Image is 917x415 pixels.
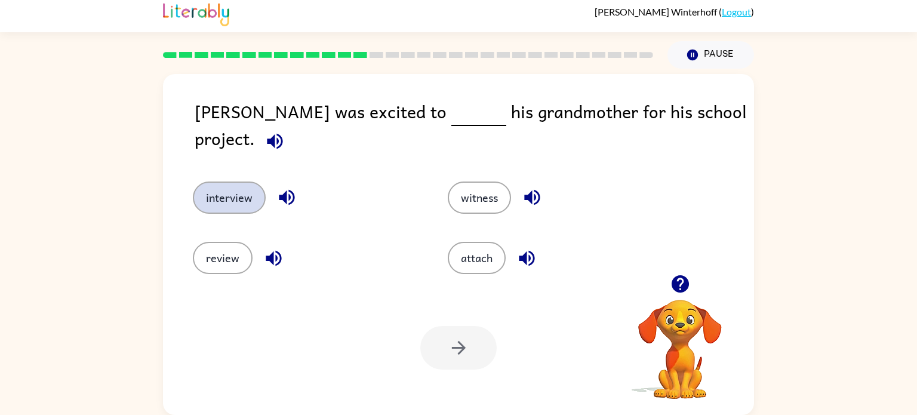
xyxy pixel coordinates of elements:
[722,6,751,17] a: Logout
[193,182,266,214] button: interview
[667,41,754,69] button: Pause
[193,242,253,274] button: review
[195,98,754,158] div: [PERSON_NAME] was excited to his grandmother for his school project.
[595,6,754,17] div: ( )
[448,182,511,214] button: witness
[595,6,719,17] span: [PERSON_NAME] Winterhoff
[448,242,506,274] button: attach
[620,281,740,401] video: Your browser must support playing .mp4 files to use Literably. Please try using another browser.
